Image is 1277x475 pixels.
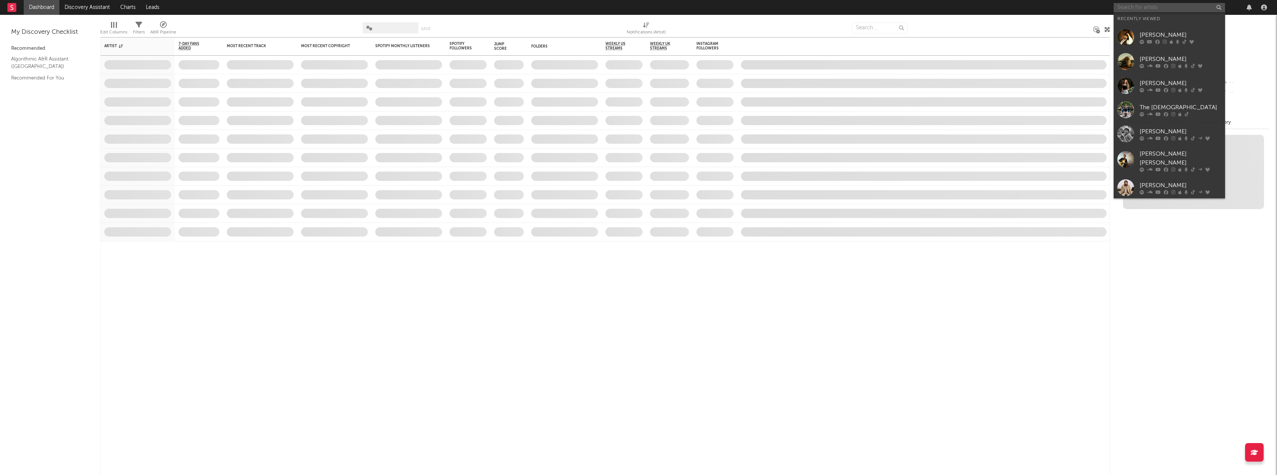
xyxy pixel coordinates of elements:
[1140,55,1221,64] div: [PERSON_NAME]
[1140,127,1221,136] div: [PERSON_NAME]
[1114,25,1225,49] a: [PERSON_NAME]
[1114,176,1225,200] a: [PERSON_NAME]
[627,19,666,40] div: Notifications (Artist)
[1114,3,1225,12] input: Search for artists
[104,44,160,48] div: Artist
[1114,98,1225,122] a: The [DEMOGRAPHIC_DATA]
[1117,14,1221,23] div: Recently Viewed
[227,44,282,48] div: Most Recent Track
[301,44,357,48] div: Most Recent Copyright
[375,44,431,48] div: Spotify Monthly Listeners
[133,28,145,37] div: Filters
[150,28,176,37] div: A&R Pipeline
[1140,150,1221,167] div: [PERSON_NAME] [PERSON_NAME]
[605,42,631,51] span: Weekly US Streams
[1140,30,1221,39] div: [PERSON_NAME]
[1140,79,1221,88] div: [PERSON_NAME]
[696,42,722,51] div: Instagram Followers
[450,42,476,51] div: Spotify Followers
[100,19,127,40] div: Edit Columns
[11,74,82,82] a: Recommended For You
[11,55,82,70] a: Algorithmic A&R Assistant ([GEOGRAPHIC_DATA])
[11,28,89,37] div: My Discovery Checklist
[1220,88,1270,97] div: --
[1220,78,1270,88] div: --
[1114,122,1225,146] a: [PERSON_NAME]
[1114,49,1225,74] a: [PERSON_NAME]
[627,28,666,37] div: Notifications (Artist)
[179,42,208,51] span: 7-Day Fans Added
[11,44,89,53] div: Recommended
[133,19,145,40] div: Filters
[150,19,176,40] div: A&R Pipeline
[1140,181,1221,190] div: [PERSON_NAME]
[1114,74,1225,98] a: [PERSON_NAME]
[494,42,513,51] div: Jump Score
[852,22,908,33] input: Search...
[100,28,127,37] div: Edit Columns
[531,44,587,49] div: Folders
[421,27,431,31] button: Save
[650,42,678,51] span: Weekly UK Streams
[1114,146,1225,176] a: [PERSON_NAME] [PERSON_NAME]
[1140,103,1221,112] div: The [DEMOGRAPHIC_DATA]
